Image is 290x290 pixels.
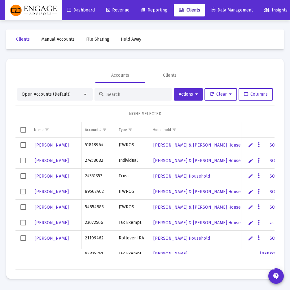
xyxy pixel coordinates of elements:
[153,218,250,227] a: [PERSON_NAME] & [PERSON_NAME] Household
[116,138,150,153] td: JTWROS
[34,234,69,243] a: [PERSON_NAME]
[35,174,69,179] span: [PERSON_NAME]
[20,142,26,148] div: Select row
[101,4,134,16] a: Revenue
[116,215,150,230] td: Tax Exempt
[248,204,253,210] a: Edit
[82,246,116,261] td: 92839261
[153,203,250,212] a: [PERSON_NAME] & [PERSON_NAME] Household
[239,88,273,101] button: Columns
[174,88,203,101] button: Actions
[35,236,69,241] span: [PERSON_NAME]
[248,220,253,225] a: Edit
[204,88,237,101] button: Clear
[41,37,75,42] span: Manual Accounts
[210,92,232,97] span: Clear
[111,72,129,79] div: Accounts
[121,37,141,42] span: Held Away
[163,72,177,79] div: Clients
[153,174,210,179] span: [PERSON_NAME] Household
[10,4,57,16] img: Dashboard
[20,173,26,179] div: Select row
[179,92,198,97] span: Actions
[153,189,250,194] span: [PERSON_NAME] & [PERSON_NAME] Household
[153,236,210,241] span: [PERSON_NAME] Household
[150,122,256,137] td: Column Household
[244,92,268,97] span: Columns
[16,37,30,42] span: Clients
[67,7,95,13] span: Dashboard
[82,199,116,215] td: 54854883
[248,173,253,179] a: Edit
[207,4,258,16] a: Data Management
[82,122,116,137] td: Column Account #
[34,141,69,150] a: [PERSON_NAME]
[107,92,167,97] input: Search
[172,127,177,132] span: Show filter options for column 'Household'
[20,204,26,210] div: Select row
[153,156,250,165] a: [PERSON_NAME] & [PERSON_NAME] Household
[179,7,200,13] span: Clients
[34,156,69,165] a: [PERSON_NAME]
[248,189,253,194] a: Edit
[153,249,188,258] a: [PERSON_NAME]
[136,4,172,16] a: Reporting
[35,220,69,225] span: [PERSON_NAME]
[116,230,150,246] td: Rollover IRA
[212,7,253,13] span: Data Management
[86,37,109,42] span: File Sharing
[106,7,130,13] span: Revenue
[272,272,280,280] mat-icon: contact_support
[248,158,253,163] a: Edit
[153,251,187,256] span: [PERSON_NAME]
[35,143,69,148] span: [PERSON_NAME]
[153,205,250,210] span: [PERSON_NAME] & [PERSON_NAME] Household
[22,92,71,97] span: Open Accounts (Default)
[153,127,171,132] div: Household
[116,246,150,261] td: Tax Exempt
[248,235,253,241] a: Edit
[20,189,26,194] div: Select row
[82,168,116,184] td: 24351357
[20,235,26,241] div: Select row
[248,142,253,148] a: Edit
[35,158,69,163] span: [PERSON_NAME]
[82,230,116,246] td: 21109462
[116,122,150,137] td: Column Type
[153,172,211,181] a: [PERSON_NAME] Household
[15,122,275,270] div: Data grid
[82,184,116,199] td: 89562402
[174,4,205,16] a: Clients
[31,122,82,137] td: Column Name
[141,7,167,13] span: Reporting
[153,220,250,225] span: [PERSON_NAME] & [PERSON_NAME] Household
[20,111,270,117] div: NONE SELECTED
[153,143,250,148] span: [PERSON_NAME] & [PERSON_NAME] Household
[85,127,101,132] div: Account #
[62,4,100,16] a: Dashboard
[45,127,49,132] span: Show filter options for column 'Name'
[116,153,150,168] td: Individual
[11,33,35,46] a: Clients
[34,172,69,181] a: [PERSON_NAME]
[20,127,26,133] div: Select all
[116,184,150,199] td: JTWROS
[116,168,150,184] td: Trust
[34,187,69,196] a: [PERSON_NAME]
[81,33,114,46] a: File Sharing
[36,33,80,46] a: Manual Accounts
[34,127,44,132] div: Name
[35,205,69,210] span: [PERSON_NAME]
[116,33,146,46] a: Held Away
[34,203,69,212] a: [PERSON_NAME]
[116,199,150,215] td: JTWROS
[82,138,116,153] td: 51818964
[119,127,127,132] div: Type
[153,158,250,163] span: [PERSON_NAME] & [PERSON_NAME] Household
[35,189,69,194] span: [PERSON_NAME]
[102,127,107,132] span: Show filter options for column 'Account #'
[82,153,116,168] td: 27458082
[264,7,288,13] span: Insights
[34,218,69,227] a: [PERSON_NAME]
[20,220,26,225] div: Select row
